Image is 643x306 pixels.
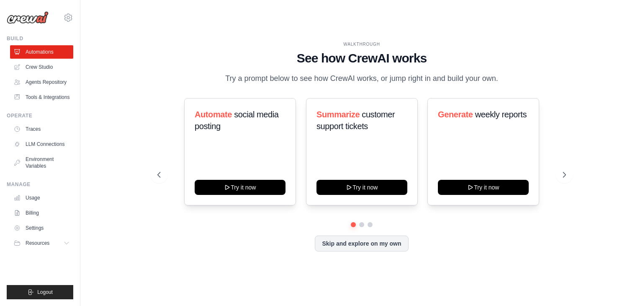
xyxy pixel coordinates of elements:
a: Usage [10,191,73,205]
p: Try a prompt below to see how CrewAI works, or jump right in and build your own. [221,73,502,85]
a: Crew Studio [10,60,73,74]
a: LLM Connections [10,137,73,151]
button: Resources [10,236,73,250]
a: Billing [10,206,73,220]
button: Try it now [438,180,529,195]
button: Logout [7,285,73,299]
span: Resources [26,240,49,246]
button: Skip and explore on my own [315,236,408,252]
span: social media posting [195,110,279,131]
a: Traces [10,122,73,136]
div: WALKTHROUGH [157,41,566,47]
div: Manage [7,181,73,188]
div: Operate [7,112,73,119]
div: Build [7,35,73,42]
span: customer support tickets [316,110,395,131]
a: Tools & Integrations [10,91,73,104]
span: Generate [438,110,473,119]
button: Try it now [316,180,407,195]
a: Agents Repository [10,75,73,89]
img: Logo [7,11,49,24]
a: Environment Variables [10,153,73,173]
a: Automations [10,45,73,59]
span: Logout [37,289,53,296]
a: Settings [10,221,73,235]
button: Try it now [195,180,285,195]
h1: See how CrewAI works [157,51,566,66]
span: Automate [195,110,232,119]
span: weekly reports [475,110,527,119]
span: Summarize [316,110,360,119]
